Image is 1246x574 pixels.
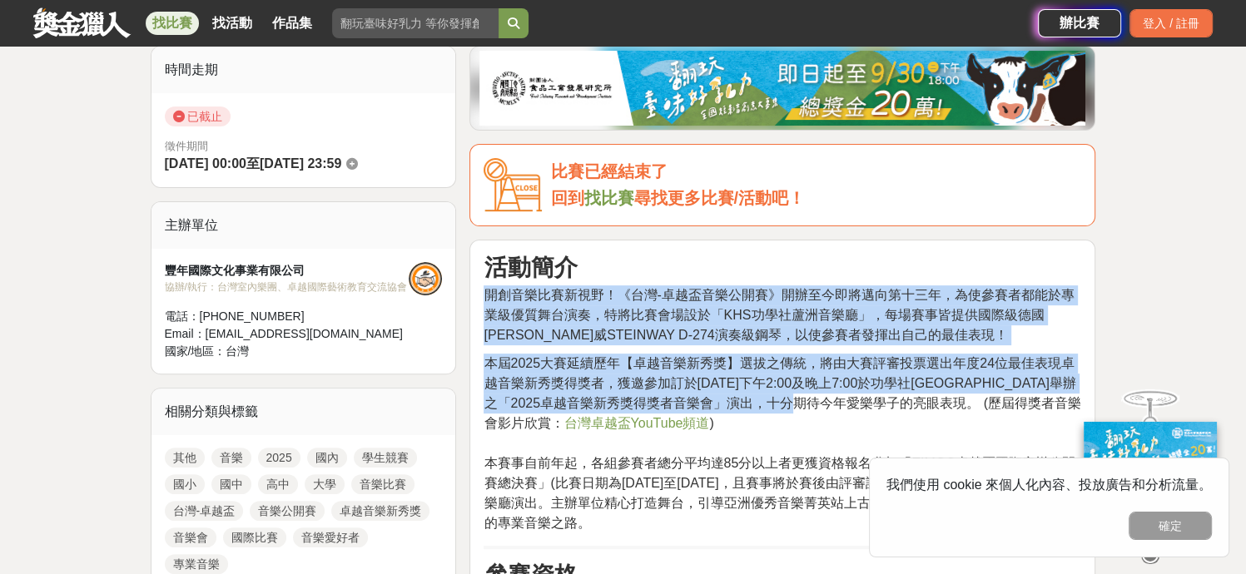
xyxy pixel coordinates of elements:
[305,474,345,494] a: 大學
[1129,9,1213,37] div: 登入 / 註冊
[633,189,805,207] span: 尋找更多比賽/活動吧！
[563,416,709,430] span: 台灣卓越盃YouTube頻道
[165,554,228,574] a: 專業音樂
[250,501,325,521] a: 音樂公開賽
[332,8,499,38] input: 翻玩臺味好乳力 等你發揮創意！
[1038,9,1121,37] a: 辦比賽
[165,106,231,126] span: 已截止
[165,140,208,152] span: 徵件期間
[223,527,286,547] a: 國際比賽
[484,356,1080,430] span: 本屆2025大賽延續歷年【卓越音樂新秀獎】選拔之傳統，將由大賽評審投票選出年度24位最佳表現卓越音樂新秀獎得獎者，獲邀參加訂於[DATE]下午2:00及晚上7:00於功學社[GEOGRAPHIC...
[260,156,341,171] span: [DATE] 23:59
[165,474,205,494] a: 國小
[484,255,577,280] strong: 活動簡介
[1129,512,1212,540] button: 確定
[165,308,410,325] div: 電話： [PHONE_NUMBER]
[1084,422,1217,532] img: ff197300-f8ee-455f-a0ae-06a3645bc375.jpg
[165,344,226,358] span: 國家/地區：
[307,448,347,468] a: 國內
[151,388,456,435] div: 相關分類與標籤
[266,12,319,35] a: 作品集
[331,501,429,521] a: 卓越音樂新秀獎
[484,456,1080,530] span: 本賽事自前年起，各組參賽者總分平均達85分以上者更獲資格報名參加「EIMOC卓越盃國際音樂公開賽總決賽」(比賽日期為[DATE]至[DATE]，且賽事將於賽後由評審評選出15名優秀得獎者獲邀赴歐...
[886,478,1212,492] span: 我們使用 cookie 來個人化內容、投放廣告和分析流量。
[246,156,260,171] span: 至
[211,474,251,494] a: 國中
[165,325,410,343] div: Email： [EMAIL_ADDRESS][DOMAIN_NAME]
[206,12,259,35] a: 找活動
[211,448,251,468] a: 音樂
[583,189,633,207] a: 找比賽
[484,158,542,212] img: Icon
[293,527,368,547] a: 音樂愛好者
[258,474,298,494] a: 高中
[165,448,205,468] a: 其他
[550,158,1081,186] div: 比賽已經結束了
[165,527,216,547] a: 音樂會
[550,189,583,207] span: 回到
[151,202,456,249] div: 主辦單位
[479,51,1085,126] img: b0ef2173-5a9d-47ad-b0e3-de335e335c0a.jpg
[351,474,415,494] a: 音樂比賽
[165,501,244,521] a: 台灣-卓越盃
[146,12,199,35] a: 找比賽
[165,262,410,280] div: 豐年國際文化事業有限公司
[563,417,709,430] a: 台灣卓越盃YouTube頻道
[226,344,249,358] span: 台灣
[165,156,246,171] span: [DATE] 00:00
[258,448,300,468] a: 2025
[484,288,1074,342] span: 開創音樂比賽新視野！《台灣-卓越盃音樂公開賽》開辦至今即將邁向第十三年，為使參賽者都能於專業級優質舞台演奏，特將比賽會場設於「KHS功學社蘆洲音樂廳」，每場賽事皆提供國際級德國[PERSON_N...
[354,448,417,468] a: 學生競賽
[709,416,713,430] span: )
[151,47,456,93] div: 時間走期
[165,280,410,294] div: 協辦/執行： 台灣室內樂團、卓越國際藝術教育交流協會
